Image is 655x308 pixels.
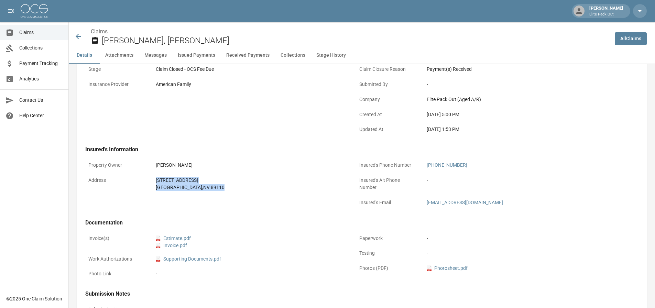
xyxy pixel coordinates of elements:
[356,93,418,106] p: Company
[427,126,616,133] div: [DATE] 1:53 PM
[356,232,418,245] p: Paperwork
[69,47,100,64] button: Details
[356,196,418,209] p: Insured's Email
[427,111,616,118] div: [DATE] 5:00 PM
[356,262,418,275] p: Photos (PDF)
[427,81,616,88] div: -
[156,270,345,277] div: -
[85,146,619,153] h4: Insured's Information
[275,47,311,64] button: Collections
[427,235,616,242] div: -
[427,96,616,103] div: Elite Pack Out (Aged A/R)
[427,200,503,205] a: [EMAIL_ADDRESS][DOMAIN_NAME]
[85,174,147,187] p: Address
[85,252,147,266] p: Work Authorizations
[427,250,616,257] div: -
[356,174,418,194] p: Insured's Alt Phone Number
[85,232,147,245] p: Invoice(s)
[19,97,63,104] span: Contact Us
[589,12,623,18] p: Elite Pack Out
[85,63,147,76] p: Stage
[427,162,467,168] a: [PHONE_NUMBER]
[91,28,108,35] a: Claims
[19,112,63,119] span: Help Center
[427,177,616,184] div: -
[19,75,63,82] span: Analytics
[156,162,345,169] div: [PERSON_NAME]
[19,60,63,67] span: Payment Tracking
[427,265,468,272] a: pdfPhotosheet.pdf
[21,4,48,18] img: ocs-logo-white-transparent.png
[85,290,619,297] h4: Submission Notes
[139,47,172,64] button: Messages
[19,44,63,52] span: Collections
[587,5,626,17] div: [PERSON_NAME]
[356,158,418,172] p: Insured's Phone Number
[221,47,275,64] button: Received Payments
[356,246,418,260] p: Testing
[85,267,147,280] p: Photo Link
[91,27,609,36] nav: breadcrumb
[69,47,655,64] div: anchor tabs
[100,47,139,64] button: Attachments
[156,242,187,249] a: pdfInvoice.pdf
[85,158,147,172] p: Property Owner
[356,78,418,91] p: Submitted By
[102,36,609,46] h2: [PERSON_NAME], [PERSON_NAME]
[6,295,62,302] div: © 2025 One Claim Solution
[85,219,619,226] h4: Documentation
[4,4,18,18] button: open drawer
[356,63,418,76] p: Claim Closure Reason
[156,81,345,88] div: American Family
[156,177,345,184] div: [STREET_ADDRESS]
[172,47,221,64] button: Issued Payments
[427,66,616,73] div: Payment(s) Received
[156,255,221,263] a: pdfSupporting Documents.pdf
[85,78,147,91] p: Insurance Provider
[156,235,191,242] a: pdfEstimate.pdf
[19,29,63,36] span: Claims
[615,32,647,45] a: AllClaims
[356,108,418,121] p: Created At
[156,66,345,73] div: Claim Closed - OCS Fee Due
[356,123,418,136] p: Updated At
[311,47,351,64] button: Stage History
[156,184,345,191] div: [GEOGRAPHIC_DATA] , NV 89110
